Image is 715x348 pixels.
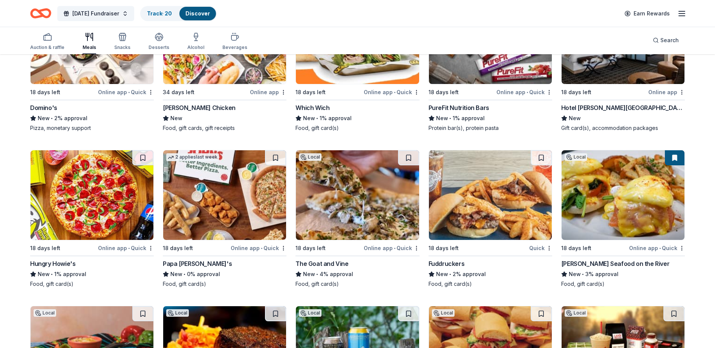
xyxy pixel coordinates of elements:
div: Hungry Howie's [30,259,75,268]
span: New [170,114,182,123]
button: [DATE] Fundraiser [57,6,134,21]
div: Online app Quick [98,87,154,97]
div: 2% approval [429,270,552,279]
img: Image for Hungry Howie's [31,150,153,240]
span: • [128,245,130,251]
span: • [317,115,318,121]
span: New [303,114,315,123]
span: • [449,115,451,121]
div: Fuddruckers [429,259,465,268]
span: New [170,270,182,279]
button: Snacks [114,29,130,54]
span: New [38,114,50,123]
span: • [527,89,528,95]
button: Auction & raffle [30,29,64,54]
img: Image for The Goat and Vine [296,150,419,240]
button: Meals [83,29,96,54]
span: New [436,114,448,123]
a: Earn Rewards [620,7,674,20]
div: Online app [648,87,685,97]
a: Image for Papa John's2 applieslast week18 days leftOnline app•QuickPapa [PERSON_NAME]'sNew•0% app... [163,150,286,288]
img: Image for Fuddruckers [429,150,552,240]
div: 2% approval [30,114,154,123]
div: The Goat and Vine [295,259,348,268]
span: New [303,270,315,279]
div: Online app Quick [629,243,685,253]
div: 2 applies last week [166,153,219,161]
span: New [436,270,448,279]
div: Local [432,309,455,317]
button: Track· 20Discover [140,6,217,21]
span: [DATE] Fundraiser [72,9,119,18]
div: Desserts [149,44,169,50]
div: Online app Quick [364,243,420,253]
div: Online app [250,87,286,97]
div: Pizza, monetary support [30,124,154,132]
button: Desserts [149,29,169,54]
div: Food, gift card(s) [429,280,552,288]
button: Alcohol [187,29,204,54]
div: 18 days left [429,244,459,253]
a: Image for Hungry Howie's18 days leftOnline app•QuickHungry Howie'sNew•1% approvalFood, gift card(s) [30,150,154,288]
a: Discover [185,10,210,17]
div: Quick [529,243,552,253]
span: Search [660,36,679,45]
span: • [449,271,451,277]
span: • [261,245,262,251]
div: 18 days left [561,88,591,97]
span: • [659,245,661,251]
div: Food, gift card(s) [295,124,419,132]
a: Image for Fuddruckers 18 days leftQuickFuddruckersNew•2% approvalFood, gift card(s) [429,150,552,288]
button: Beverages [222,29,247,54]
div: Auction & raffle [30,44,64,50]
div: Food, gift cards, gift receipts [163,124,286,132]
div: Meals [83,44,96,50]
img: Image for Scott's Seafood on the River [562,150,684,240]
div: 0% approval [163,270,286,279]
div: Online app Quick [98,243,154,253]
div: Snacks [114,44,130,50]
div: 18 days left [429,88,459,97]
div: 1% approval [295,114,419,123]
span: • [184,271,186,277]
div: 18 days left [561,244,591,253]
div: Food, gift card(s) [561,280,685,288]
span: • [51,115,53,121]
div: Domino's [30,103,57,112]
span: • [582,271,584,277]
div: 3% approval [561,270,685,279]
div: 18 days left [163,244,193,253]
div: Food, gift card(s) [295,280,419,288]
div: Hotel [PERSON_NAME][GEOGRAPHIC_DATA] [561,103,685,112]
div: 18 days left [295,88,326,97]
span: New [569,114,581,123]
span: • [51,271,53,277]
div: Local [166,309,189,317]
div: Gift card(s), accommodation packages [561,124,685,132]
div: 1% approval [429,114,552,123]
div: 34 days left [163,88,194,97]
div: Protein bar(s), protein pasta [429,124,552,132]
div: Food, gift card(s) [30,280,154,288]
a: Track· 20 [147,10,172,17]
div: 1% approval [30,270,154,279]
span: • [394,89,395,95]
a: Image for Scott's Seafood on the RiverLocal18 days leftOnline app•Quick[PERSON_NAME] Seafood on t... [561,150,685,288]
div: Online app Quick [496,87,552,97]
div: 18 days left [30,88,60,97]
div: [PERSON_NAME] Chicken [163,103,236,112]
button: Search [647,33,685,48]
div: [PERSON_NAME] Seafood on the River [561,259,669,268]
div: Beverages [222,44,247,50]
div: Alcohol [187,44,204,50]
div: PureFit Nutrition Bars [429,103,489,112]
span: New [38,270,50,279]
span: • [128,89,130,95]
div: 18 days left [295,244,326,253]
span: • [394,245,395,251]
div: Local [565,153,587,161]
a: Home [30,5,51,22]
img: Image for Papa John's [163,150,286,240]
div: Local [299,309,322,317]
div: Online app Quick [231,243,286,253]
